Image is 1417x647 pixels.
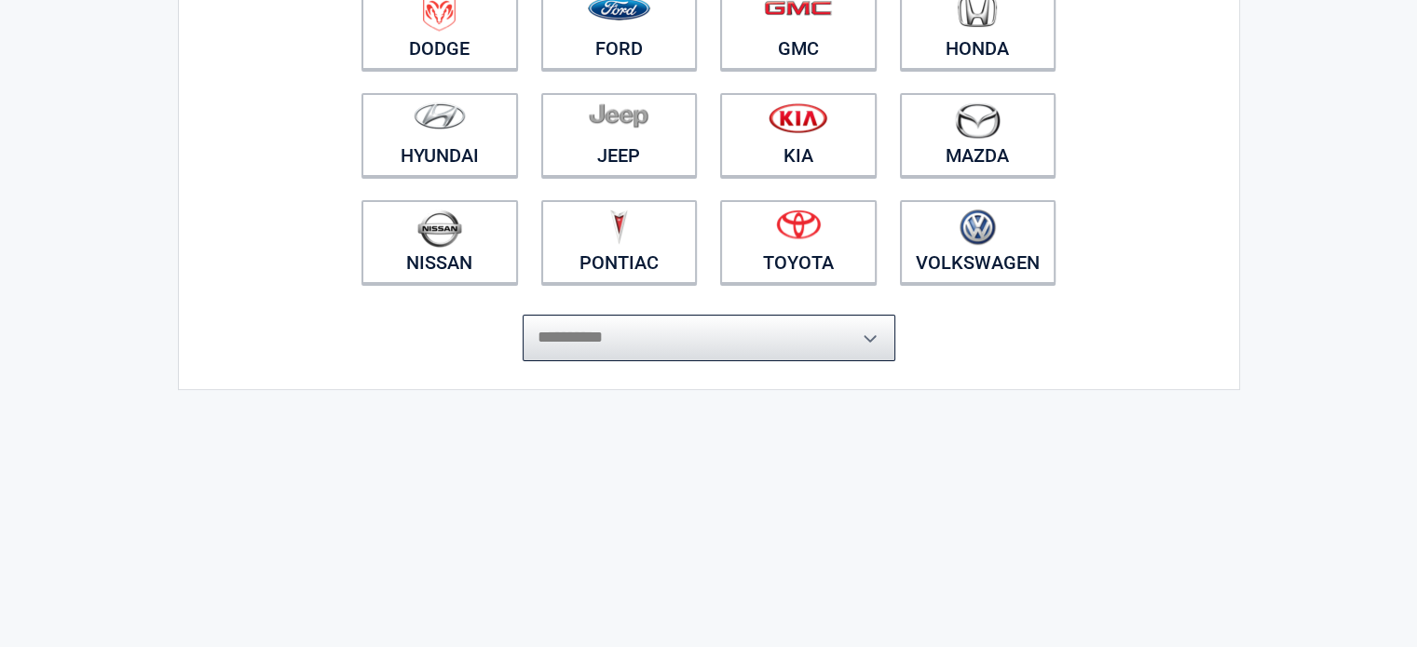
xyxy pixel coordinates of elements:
[589,102,648,128] img: jeep
[900,200,1056,284] a: Volkswagen
[361,200,518,284] a: Nissan
[954,102,1001,139] img: mazda
[960,209,996,246] img: volkswagen
[361,93,518,177] a: Hyundai
[776,209,821,239] img: toyota
[900,93,1056,177] a: Mazda
[609,209,628,245] img: pontiac
[541,200,698,284] a: Pontiac
[414,102,466,129] img: hyundai
[417,209,462,248] img: nissan
[720,93,877,177] a: Kia
[541,93,698,177] a: Jeep
[769,102,827,133] img: kia
[720,200,877,284] a: Toyota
